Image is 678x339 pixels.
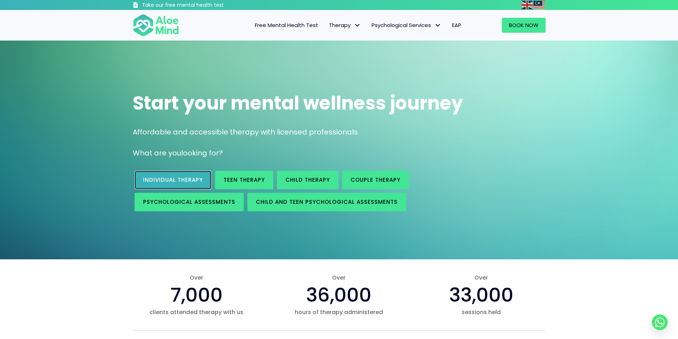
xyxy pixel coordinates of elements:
span: What are you [133,148,181,158]
span: Child Therapy [285,176,330,184]
span: Child and Teen Psychological assessments [256,198,398,206]
span: clients attended therapy with us [133,308,261,316]
span: Couple therapy [351,176,400,184]
h3: Take our free mental health test [142,2,262,9]
span: hours of therapy administered [275,308,403,316]
a: Free Mental Health Test [249,18,324,33]
span: Book Now [509,21,538,29]
span: Therapy [329,21,361,29]
span: Free Mental Health Test [255,21,318,29]
span: 7,000 [170,281,223,308]
span: sessions held [417,308,545,316]
img: ms [534,1,545,9]
span: looking for? [181,148,223,158]
a: TherapyTherapy: submenu [324,18,366,33]
a: Child and Teen Psychological assessments [247,193,406,211]
a: Child Therapy [277,171,338,189]
a: Teen Therapy [215,171,273,189]
span: Therapy: submenu [352,20,363,31]
nav: Menu [188,18,467,33]
a: Psychological assessments [135,193,244,211]
img: en [521,1,533,9]
a: EAP [447,18,467,33]
span: EAP [452,21,461,29]
span: Psychological Services [372,21,441,29]
img: Aloe mind Logo [133,14,179,37]
a: Whatsapp [652,314,668,330]
span: Start your mental wellness journey [133,90,463,116]
a: English [521,1,534,9]
span: 33,000 [449,281,514,308]
a: Malay [534,1,546,9]
a: Book Now [502,18,546,33]
span: 36,000 [306,281,372,308]
span: Over [417,274,545,282]
span: Over [275,274,403,282]
a: Psychological ServicesPsychological Services: submenu [366,18,447,33]
span: Individual therapy [143,176,203,184]
a: Couple therapy [342,171,409,189]
a: Take our free mental health test [133,2,262,10]
p: Affordable and accessible therapy with licensed professionals. [133,127,546,137]
span: Psychological assessments [143,198,235,206]
a: Individual therapy [135,171,211,189]
span: Psychological Services: submenu [433,20,443,31]
span: Over [133,274,261,282]
span: Teen Therapy [224,176,265,184]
